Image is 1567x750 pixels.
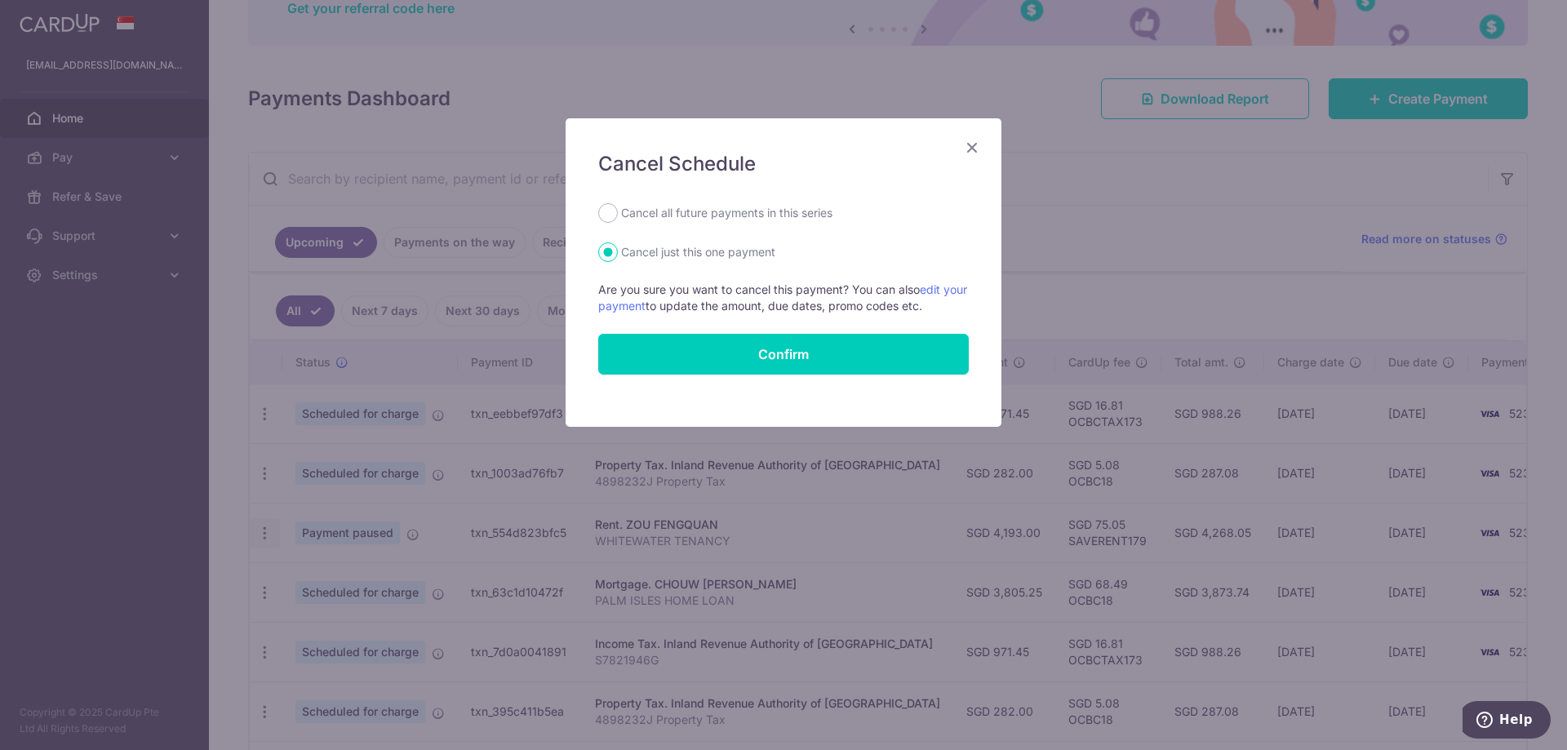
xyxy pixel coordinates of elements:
p: Are you sure you want to cancel this payment? You can also to update the amount, due dates, promo... [598,282,969,314]
iframe: Opens a widget where you can find more information [1463,701,1551,742]
button: Close [962,138,982,158]
button: Confirm [598,334,969,375]
h5: Cancel Schedule [598,151,969,177]
label: Cancel all future payments in this series [621,203,832,223]
label: Cancel just this one payment [621,242,775,262]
